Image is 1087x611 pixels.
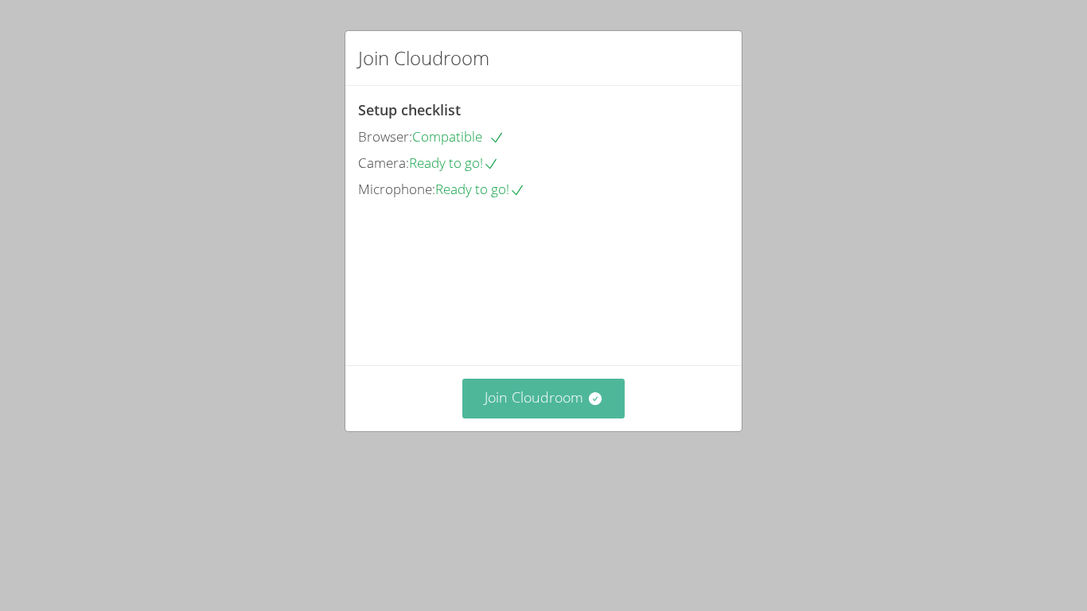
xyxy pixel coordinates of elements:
button: Join Cloudroom [462,379,625,418]
h2: Join Cloudroom [358,44,489,72]
span: Ready to go! [409,154,499,172]
span: Browser: [358,127,412,146]
span: Compatible [412,127,505,146]
span: Setup checklist [358,100,461,119]
span: Camera: [358,154,409,172]
span: Microphone: [358,180,435,198]
span: Ready to go! [435,180,525,198]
